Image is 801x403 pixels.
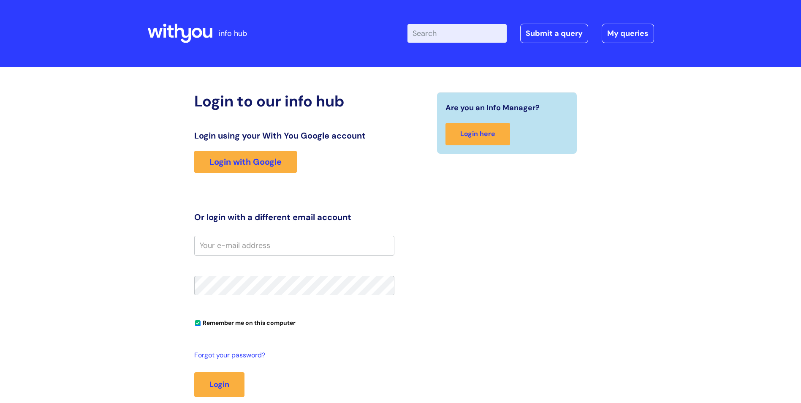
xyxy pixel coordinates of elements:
[194,349,390,362] a: Forgot your password?
[407,24,507,43] input: Search
[194,317,296,327] label: Remember me on this computer
[445,123,510,145] a: Login here
[194,316,394,329] div: You can uncheck this option if you're logging in from a shared device
[195,321,201,326] input: Remember me on this computer
[602,24,654,43] a: My queries
[520,24,588,43] a: Submit a query
[445,101,540,114] span: Are you an Info Manager?
[194,212,394,222] h3: Or login with a different email account
[194,236,394,255] input: Your e-mail address
[194,131,394,141] h3: Login using your With You Google account
[194,92,394,110] h2: Login to our info hub
[194,151,297,173] a: Login with Google
[194,372,244,397] button: Login
[219,27,247,40] p: info hub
